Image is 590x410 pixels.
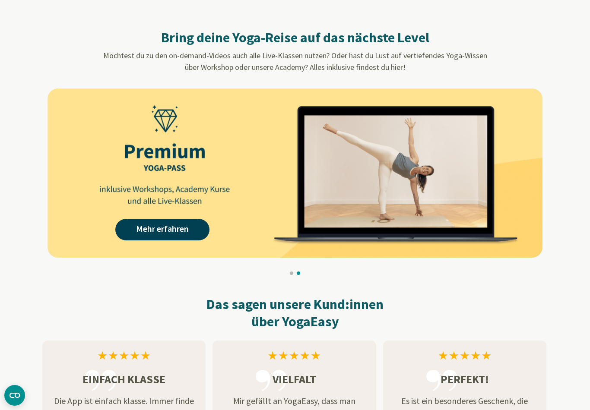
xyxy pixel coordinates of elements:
img: AAffA0nNPuCLAAAAAElFTkSuQmCC [48,88,542,258]
h3: Vielfalt [213,371,376,388]
a: Mehr erfahren [115,219,209,240]
h2: Bring deine Yoga-Reise auf das nächste Level [56,29,534,46]
button: CMP-Widget öffnen [4,385,25,406]
p: Möchtest du zu den on-demand-Videos auch alle Live-Klassen nutzen? Oder hast du Lust auf vertiefe... [56,50,534,73]
h3: Einfach klasse [42,371,206,388]
h3: Perfekt! [383,371,546,388]
h2: Das sagen unsere Kund:innen über YogaEasy [42,296,548,330]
